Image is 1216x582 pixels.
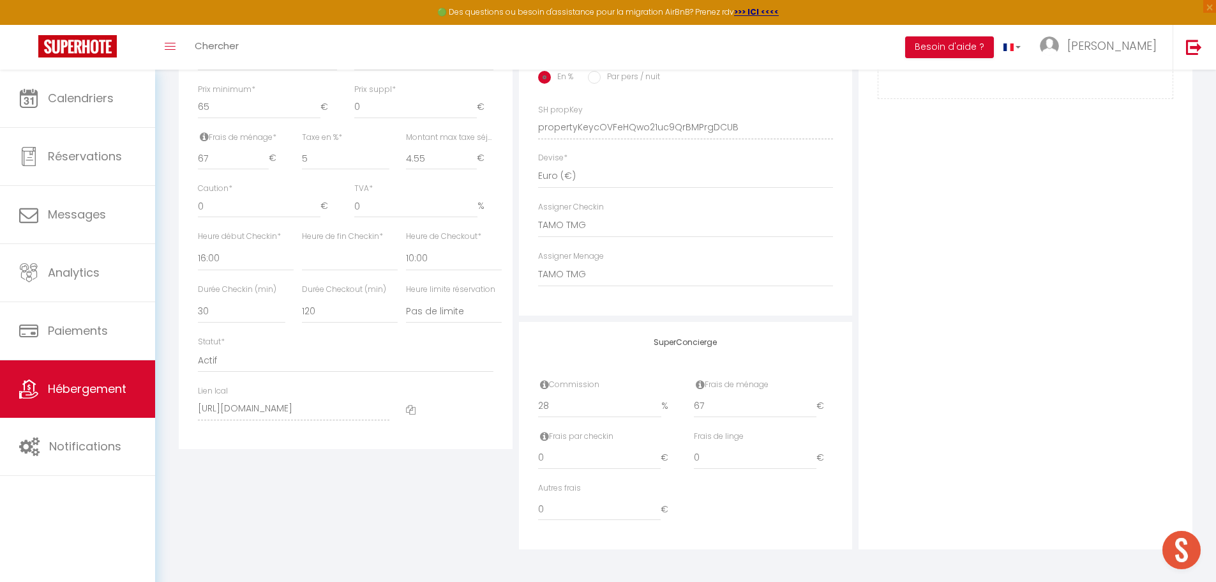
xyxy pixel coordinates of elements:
[406,284,495,296] label: Heure limite réservation
[538,482,581,494] label: input.concierge_other_fees
[302,231,383,243] label: Heure de fin Checkin
[354,183,373,195] label: TVA
[406,132,493,144] label: Montant max taxe séjour
[198,132,276,144] label: Frais de ménage
[406,231,481,243] label: Heure de Checkout
[302,132,342,144] label: Taxe en %
[1162,531,1201,569] div: Ouvrir le chat
[538,338,834,347] h4: SuperConcierge
[477,147,493,170] span: €
[1040,36,1059,56] img: ...
[734,6,779,17] a: >>> ICI <<<<
[694,431,744,443] label: Frais par checkin
[48,264,100,280] span: Analytics
[696,379,705,390] i: Frais de ménage
[540,379,549,390] i: Commission
[302,284,386,296] label: Durée Checkout (min)
[48,90,114,106] span: Calendriers
[661,498,677,521] span: €
[195,39,239,52] span: Chercher
[601,71,660,85] label: Par pers / nuit
[538,104,583,116] label: SH propKey
[48,381,126,397] span: Hébergement
[1067,38,1157,54] span: [PERSON_NAME]
[38,35,117,57] img: Super Booking
[816,447,833,470] span: €
[198,84,255,96] label: Prix minimum
[694,379,769,391] label: Frais de ménage
[48,323,108,339] span: Paiements
[320,96,337,119] span: €
[816,395,833,418] span: €
[661,395,677,418] span: %
[905,36,994,58] button: Besoin d'aide ?
[200,132,209,142] i: Frais de ménage
[477,195,493,218] span: %
[1186,39,1202,55] img: logout
[198,284,276,296] label: Durée Checkin (min)
[354,84,396,96] label: Prix suppl
[661,447,677,470] span: €
[477,96,493,119] span: €
[538,201,604,213] label: Assigner Checkin
[198,231,281,243] label: Heure début Checkin
[406,147,477,170] input: Montant max taxe séjour
[1030,25,1173,70] a: ... [PERSON_NAME]
[320,195,337,218] span: €
[538,152,567,164] label: Devise
[185,25,248,70] a: Chercher
[48,148,122,164] span: Réservations
[302,147,389,170] input: Taxe en %
[551,71,573,85] label: En %
[538,379,599,391] label: Commission
[198,183,232,195] label: Caution
[49,438,121,454] span: Notifications
[48,206,106,222] span: Messages
[269,147,285,170] span: €
[538,250,604,263] label: Assigner Menage
[538,431,613,443] label: Frais par checkin
[198,336,225,348] label: Statut
[540,431,549,441] i: Frais par checkin
[198,385,228,397] label: Lien Ical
